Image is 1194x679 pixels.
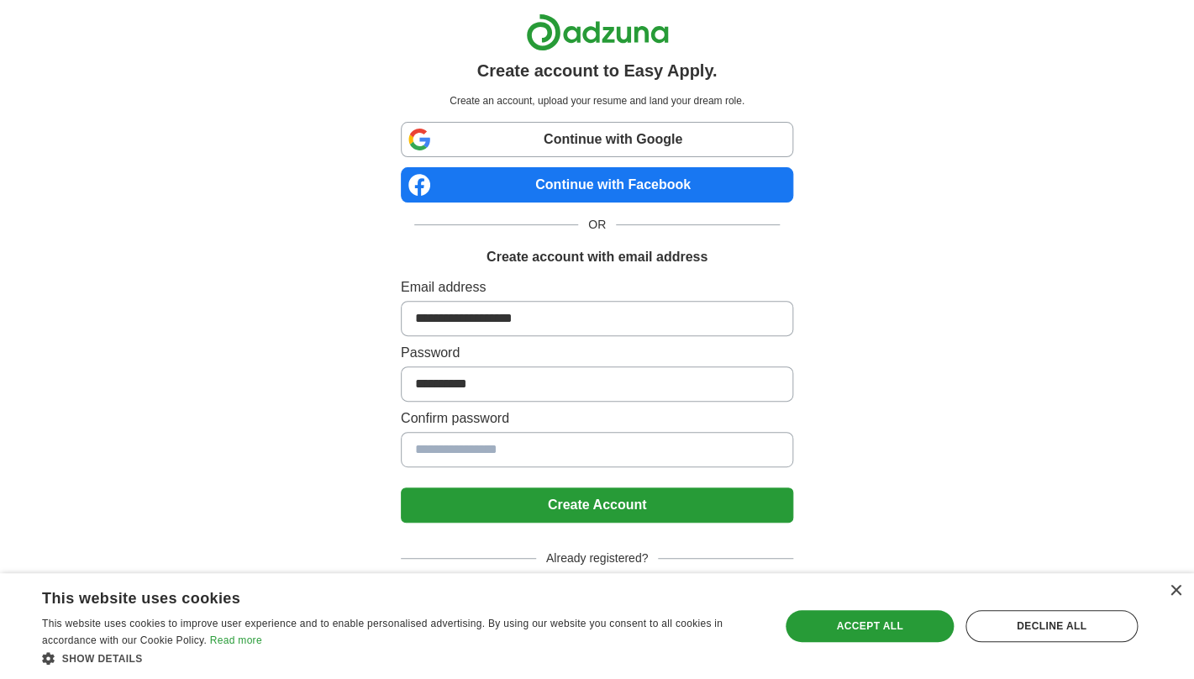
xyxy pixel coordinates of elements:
div: Decline all [965,610,1138,642]
a: Continue with Google [401,122,793,157]
p: Create an account, upload your resume and land your dream role. [404,93,790,108]
a: Continue with Facebook [401,167,793,203]
span: OR [578,216,616,234]
div: Accept all [786,610,953,642]
span: This website uses cookies to improve user experience and to enable personalised advertising. By u... [42,618,723,646]
div: Show details [42,650,758,666]
label: Password [401,343,793,363]
div: This website uses cookies [42,583,716,608]
span: Show details [62,653,143,665]
img: Adzuna logo [526,13,669,51]
h1: Create account to Easy Apply. [477,58,718,83]
label: Confirm password [401,408,793,429]
span: Already registered? [536,550,658,567]
label: Email address [401,277,793,297]
div: Close [1169,585,1181,597]
a: Read more, opens a new window [210,634,262,646]
h1: Create account with email address [487,247,707,267]
button: Create Account [401,487,793,523]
